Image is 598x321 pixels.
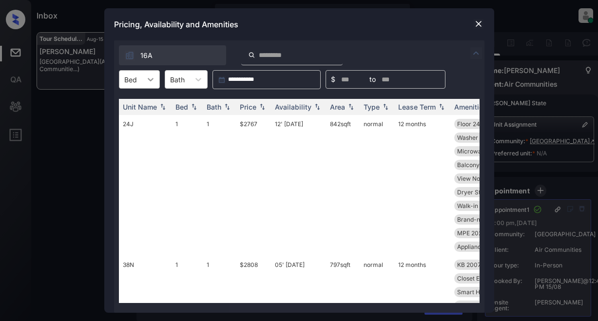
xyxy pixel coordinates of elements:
[437,104,446,111] img: sorting
[158,104,168,111] img: sorting
[457,229,504,237] span: MPE 2025 Lobby
[457,189,502,196] span: Dryer Stackable
[457,148,488,155] span: Microwave
[457,134,508,141] span: Washer Stackabl...
[203,115,236,256] td: 1
[369,74,376,85] span: to
[474,19,483,29] img: close
[312,104,322,111] img: sorting
[457,243,504,250] span: Appliances Stai...
[125,51,135,60] img: icon-zuma
[398,103,436,111] div: Lease Term
[457,288,511,296] span: Smart Home Ther...
[331,74,335,85] span: $
[457,216,509,223] span: Brand-new Bathr...
[248,51,255,59] img: icon-zuma
[454,103,487,111] div: Amenities
[189,104,199,111] img: sorting
[457,261,481,268] span: KB 2007
[381,104,390,111] img: sorting
[172,115,203,256] td: 1
[236,115,271,256] td: $2767
[271,115,326,256] td: 12' [DATE]
[123,103,157,111] div: Unit Name
[240,103,256,111] div: Price
[257,104,267,111] img: sorting
[364,103,380,111] div: Type
[119,115,172,256] td: 24J
[140,50,153,61] span: 16A
[457,275,504,282] span: Closet Extra Sp...
[330,103,345,111] div: Area
[175,103,188,111] div: Bed
[360,115,394,256] td: normal
[457,302,507,309] span: Countertops Gra...
[394,115,450,256] td: 12 months
[457,202,500,209] span: Walk-in Closets
[222,104,232,111] img: sorting
[470,47,482,59] img: icon-zuma
[457,175,488,182] span: View North
[207,103,221,111] div: Bath
[457,161,480,169] span: Balcony
[346,104,356,111] img: sorting
[326,115,360,256] td: 842 sqft
[275,103,311,111] div: Availability
[457,120,480,128] span: Floor 24
[104,8,494,40] div: Pricing, Availability and Amenities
